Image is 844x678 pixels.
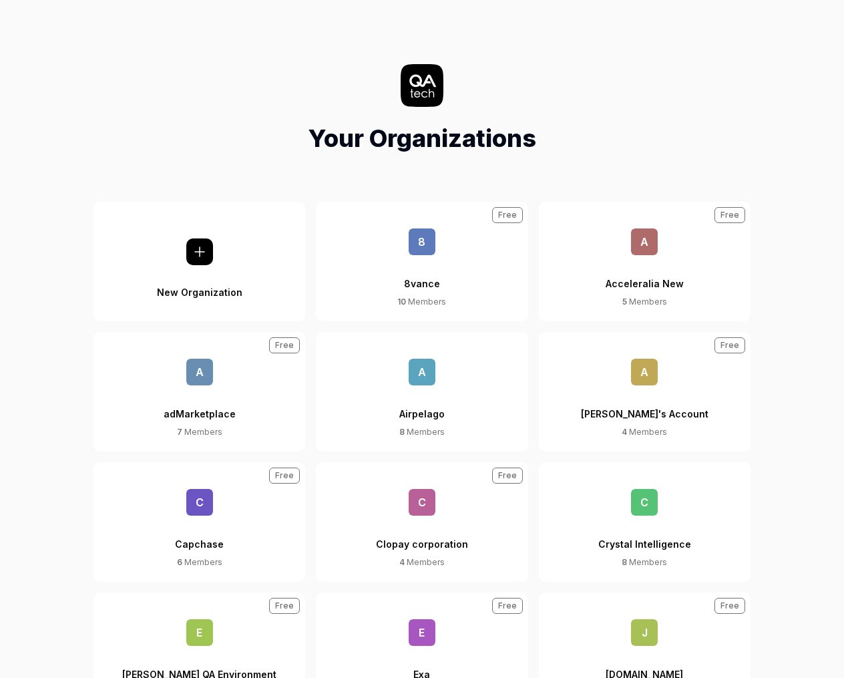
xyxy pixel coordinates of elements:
[376,516,468,556] div: Clopay corporation
[409,359,435,385] span: A
[316,462,527,582] button: CClopay corporation4 MembersFree
[622,296,667,308] div: Members
[539,202,751,321] button: AAcceleralia New5 MembersFree
[269,468,300,484] div: Free
[714,207,745,223] div: Free
[93,332,305,452] button: aadMarketplace7 MembersFree
[714,598,745,614] div: Free
[399,426,445,438] div: Members
[404,255,440,296] div: 8vance
[177,426,222,438] div: Members
[581,385,708,426] div: [PERSON_NAME]'s Account
[308,120,536,156] h1: Your Organizations
[157,265,242,299] div: New Organization
[397,296,446,308] div: Members
[631,489,658,516] span: C
[606,255,684,296] div: Acceleralia New
[186,489,213,516] span: C
[622,427,627,437] span: 4
[631,359,658,385] span: A
[492,598,523,614] div: Free
[177,556,222,568] div: Members
[539,332,751,452] button: A[PERSON_NAME]'s Account4 MembersFree
[631,619,658,646] span: J
[399,557,405,567] span: 4
[269,337,300,353] div: Free
[316,202,527,321] button: 88vance10 MembersFree
[175,516,224,556] div: Capchase
[409,228,435,255] span: 8
[492,207,523,223] div: Free
[399,556,445,568] div: Members
[409,489,435,516] span: C
[399,427,405,437] span: 8
[598,516,691,556] div: Crystal Intelligence
[399,385,445,426] div: Airpelago
[269,598,300,614] div: Free
[93,202,305,321] button: New Organization
[186,619,213,646] span: E
[539,462,751,582] button: CCrystal Intelligence8 Members
[622,426,667,438] div: Members
[631,228,658,255] span: A
[622,557,627,567] span: 8
[186,359,213,385] span: a
[397,297,406,307] span: 10
[714,337,745,353] div: Free
[316,332,527,452] button: AAirpelago8 Members
[622,556,667,568] div: Members
[93,462,305,582] button: CCapchase6 MembersFree
[409,619,435,646] span: E
[492,468,523,484] div: Free
[164,385,236,426] div: adMarketplace
[177,557,182,567] span: 6
[177,427,182,437] span: 7
[622,297,627,307] span: 5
